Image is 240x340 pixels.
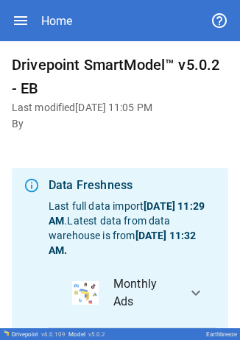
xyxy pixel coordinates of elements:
span: Monthly Ads [113,275,175,311]
div: Drivepoint [12,331,66,338]
div: Earthbreeze [206,331,237,338]
h6: By [12,116,228,132]
b: [DATE] 11:32 AM . [49,230,196,256]
button: data_logoMonthly Ads [49,258,216,328]
b: [DATE] 11:29 AM [49,200,205,227]
span: expand_more [187,284,205,302]
div: Model [68,331,105,338]
div: Home [41,14,72,28]
div: Data Freshness [49,177,216,194]
span: v 5.0.2 [88,331,105,338]
span: v 6.0.109 [41,331,66,338]
h6: Drivepoint SmartModel™ v5.0.2 - EB [12,53,228,100]
img: Drivepoint [3,330,9,336]
img: data_logo [72,281,99,305]
h6: Last modified [DATE] 11:05 PM [12,100,228,116]
p: Last full data import . Latest data from data warehouse is from [49,199,216,258]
